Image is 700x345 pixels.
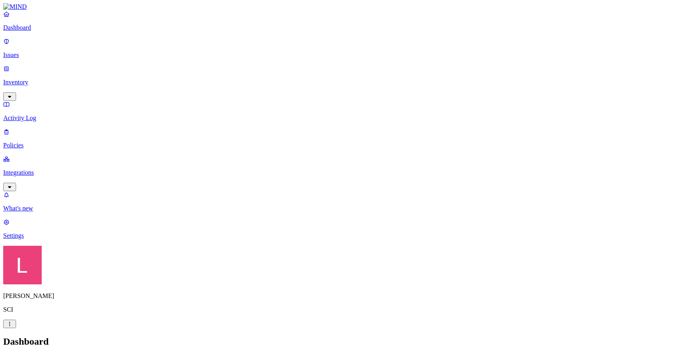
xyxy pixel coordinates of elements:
p: Activity Log [3,114,697,122]
p: Issues [3,51,697,59]
a: Activity Log [3,101,697,122]
p: Inventory [3,79,697,86]
a: Settings [3,218,697,239]
a: Inventory [3,65,697,100]
p: Dashboard [3,24,697,31]
a: Policies [3,128,697,149]
a: MIND [3,3,697,10]
p: SCI [3,306,697,313]
p: Integrations [3,169,697,176]
img: MIND [3,3,27,10]
p: [PERSON_NAME] [3,292,697,300]
p: Policies [3,142,697,149]
p: Settings [3,232,697,239]
a: Issues [3,38,697,59]
a: Dashboard [3,10,697,31]
a: What's new [3,191,697,212]
img: Landen Brown [3,246,42,284]
p: What's new [3,205,697,212]
a: Integrations [3,155,697,190]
